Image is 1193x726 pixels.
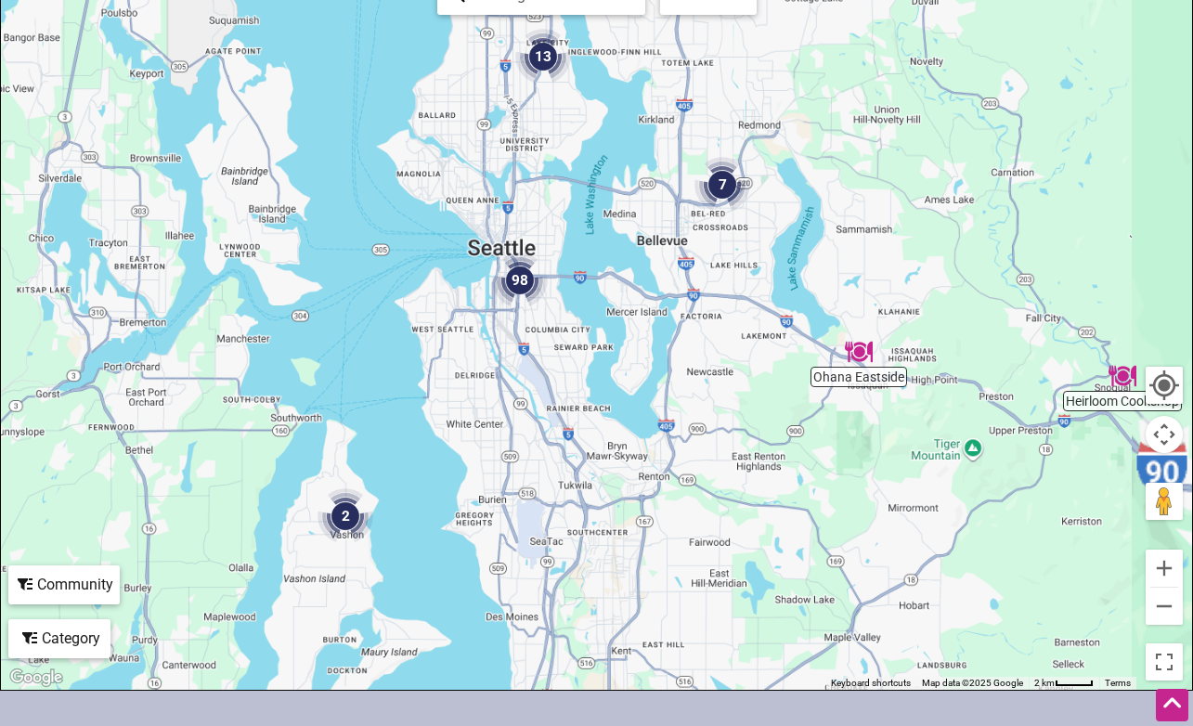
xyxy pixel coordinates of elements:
[318,488,373,544] div: 2
[1146,550,1183,587] button: Zoom in
[8,565,120,604] div: Filter by Community
[845,338,873,366] div: Ohana Eastside
[694,157,750,213] div: 7
[8,619,110,658] div: Filter by category
[10,567,118,603] div: Community
[1146,588,1183,625] button: Zoom out
[492,253,548,308] div: 98
[1146,367,1183,404] button: Your Location
[515,29,571,84] div: 13
[1146,416,1183,453] button: Map camera controls
[6,666,67,690] img: Google
[1034,678,1055,688] span: 2 km
[831,677,911,690] button: Keyboard shortcuts
[922,678,1023,688] span: Map data ©2025 Google
[1144,642,1184,681] button: Toggle fullscreen view
[1109,362,1136,390] div: Heirloom Cookshop
[10,621,109,656] div: Category
[1029,677,1099,690] button: Map Scale: 2 km per 38 pixels
[1156,689,1188,721] div: Scroll Back to Top
[6,666,67,690] a: Open this area in Google Maps (opens a new window)
[1146,483,1183,520] button: Drag Pegman onto the map to open Street View
[1105,678,1131,688] a: Terms (opens in new tab)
